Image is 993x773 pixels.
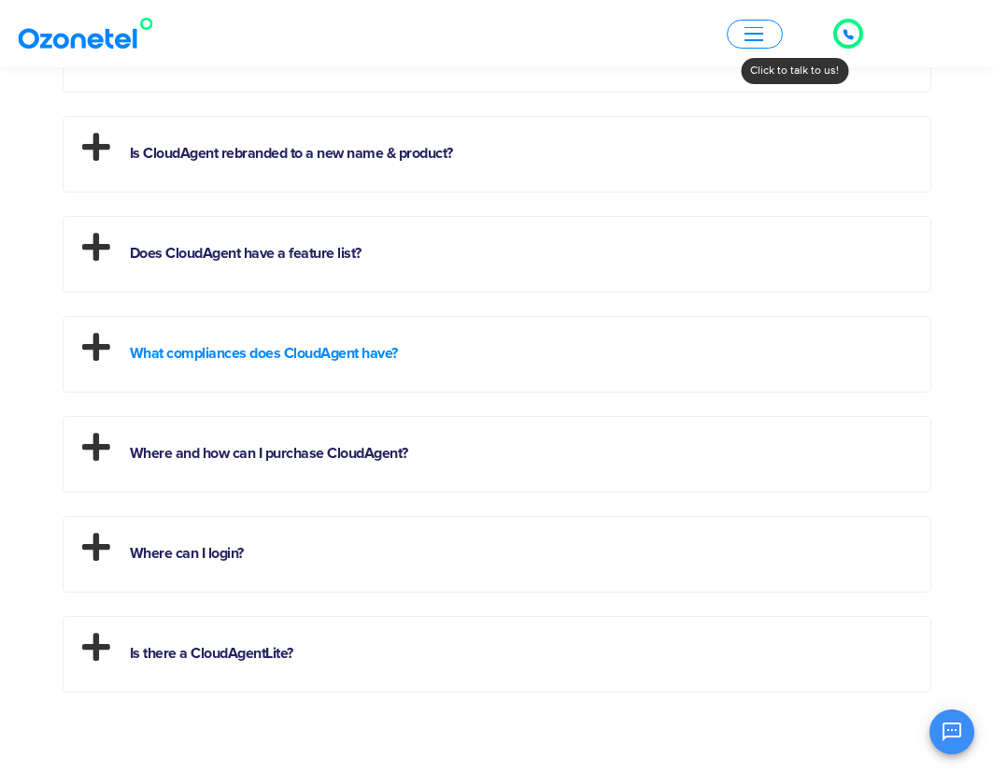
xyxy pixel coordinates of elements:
h2: Is there a CloudAgentLite? [64,617,930,682]
a: What compliances does CloudAgent have? [130,346,398,361]
a: Where and how can I purchase CloudAgent? [130,446,408,461]
h2: Where can I login? [64,517,930,582]
h2: Is CloudAgent rebranded to a new name & product? [64,117,930,182]
a: Does CloudAgent have a feature list? [130,246,362,261]
h2: Where and how can I purchase CloudAgent? [64,417,930,482]
a: Is CloudAgent rebranded to a new name & product? [130,146,453,161]
h2: Does CloudAgent have a feature list? [64,217,930,282]
h2: What compliances does CloudAgent have? [64,317,930,382]
button: Open chat [929,709,974,754]
a: Is there a CloudAgentLite? [130,646,293,661]
a: Where can I login? [130,546,244,561]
